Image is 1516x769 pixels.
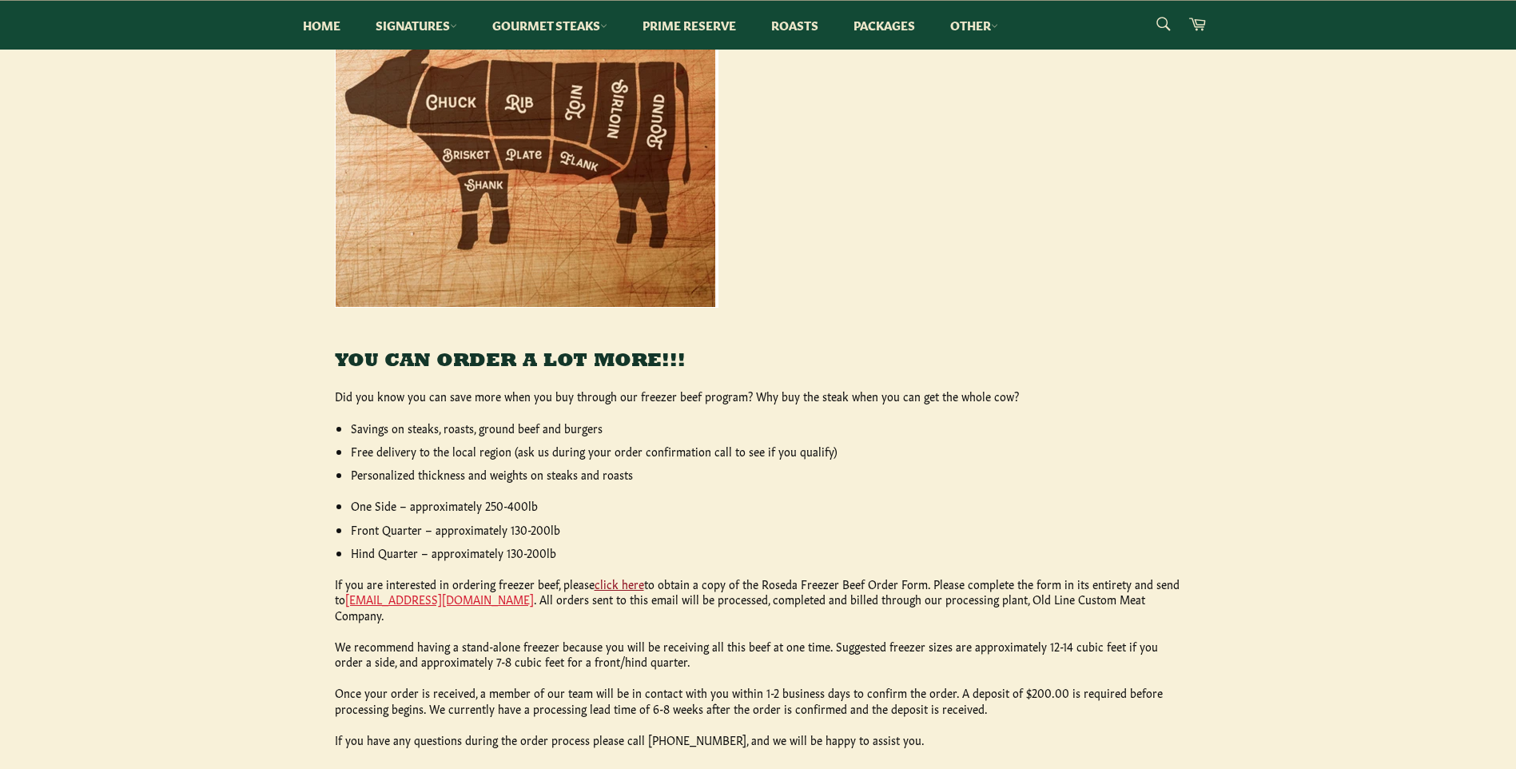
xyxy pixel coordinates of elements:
[335,732,1182,747] p: If you have any questions during the order process please call [PHONE_NUMBER], and we will be hap...
[287,1,356,50] a: Home
[476,1,623,50] a: Gourmet Steaks
[335,639,1182,670] p: We recommend having a stand-alone freezer because you will be receiving all this beef at one time...
[351,498,1182,513] li: One Side – approximately 250-400lb
[335,388,1182,404] p: Did you know you can save more when you buy through our freezer beef program? Why buy the steak w...
[335,349,1182,375] h3: YOU CAN ORDER A LOT MORE!!!
[351,420,1182,436] li: Savings on steaks, roasts, ground beef and burgers
[335,576,1182,623] p: If you are interested in ordering freezer beef, please to obtain a copy of the Roseda Freezer Bee...
[351,522,1182,537] li: Front Quarter – approximately 130-200lb
[627,1,752,50] a: Prime Reserve
[351,467,1182,482] li: Personalized thickness and weights on steaks and roasts
[351,545,1182,560] li: Hind Quarter – approximately 130-200lb
[345,591,534,607] a: [EMAIL_ADDRESS][DOMAIN_NAME]
[838,1,931,50] a: Packages
[335,685,1182,716] p: Once your order is received, a member of our team will be in contact with you within 1-2 business...
[755,1,834,50] a: Roasts
[934,1,1014,50] a: Other
[595,576,644,592] a: click here
[360,1,473,50] a: Signatures
[351,444,1182,459] li: Free delivery to the local region (ask us during your order confirmation call to see if you qualify)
